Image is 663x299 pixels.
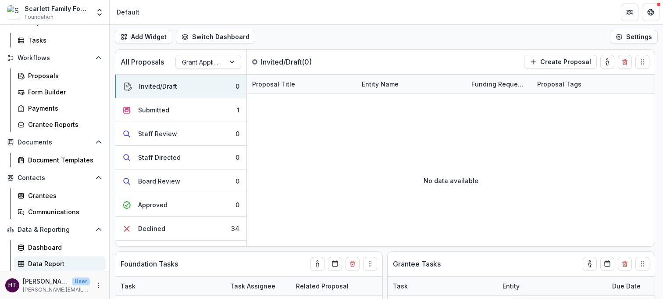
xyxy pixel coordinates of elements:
[28,120,99,129] div: Grantee Reports
[28,87,99,97] div: Form Builder
[138,153,181,162] div: Staff Directed
[635,55,649,69] button: Drag
[524,55,597,69] button: Create Proposal
[18,174,92,182] span: Contacts
[14,153,106,167] a: Document Templates
[466,75,532,94] div: Funding Requested
[635,257,649,271] button: Drag
[138,200,168,209] div: Approved
[23,286,90,294] p: [PERSON_NAME][EMAIL_ADDRESS][DOMAIN_NAME]
[14,101,106,115] a: Payments
[235,82,239,91] div: 0
[235,129,239,138] div: 0
[310,257,324,271] button: toggle-assigned-to-me
[25,13,53,21] span: Foundation
[176,30,255,44] button: Switch Dashboard
[28,243,99,252] div: Dashboard
[532,79,587,89] div: Proposal Tags
[121,259,178,269] p: Foundation Tasks
[247,75,356,94] div: Proposal Title
[14,68,106,83] a: Proposals
[14,188,106,203] a: Grantees
[600,257,614,271] button: Calendar
[607,281,646,291] div: Due Date
[583,257,597,271] button: toggle-assigned-to-me
[72,277,90,285] p: User
[328,257,342,271] button: Calendar
[28,207,99,216] div: Communications
[424,176,478,185] p: No data available
[610,30,658,44] button: Settings
[14,256,106,271] a: Data Report
[247,79,300,89] div: Proposal Title
[14,205,106,219] a: Communications
[388,277,497,295] div: Task
[138,224,165,233] div: Declined
[121,57,164,67] p: All Proposals
[225,277,291,295] div: Task Assignee
[18,54,92,62] span: Workflows
[14,240,106,255] a: Dashboard
[4,171,106,185] button: Open Contacts
[138,177,180,186] div: Board Review
[115,277,225,295] div: Task
[235,153,239,162] div: 0
[7,5,21,19] img: Scarlett Family Foundation
[8,282,16,288] div: Haley Miller Test
[18,139,92,146] span: Documents
[23,277,68,286] p: [PERSON_NAME] Test
[642,4,659,21] button: Get Help
[618,55,632,69] button: Delete card
[115,30,172,44] button: Add Widget
[139,82,177,91] div: Invited/Draft
[115,193,246,217] button: Approved0
[388,281,413,291] div: Task
[261,57,327,67] p: Invited/Draft ( 0 )
[618,257,632,271] button: Delete card
[225,281,281,291] div: Task Assignee
[393,259,441,269] p: Grantee Tasks
[363,257,377,271] button: Drag
[117,7,139,17] div: Default
[356,75,466,94] div: Entity Name
[346,257,360,271] button: Delete card
[138,105,169,115] div: Submitted
[14,33,106,47] a: Tasks
[115,281,141,291] div: Task
[4,135,106,149] button: Open Documents
[356,79,404,89] div: Entity Name
[28,104,99,113] div: Payments
[28,71,99,80] div: Proposals
[600,55,614,69] button: toggle-assigned-to-me
[235,177,239,186] div: 0
[113,6,143,18] nav: breadcrumb
[497,281,525,291] div: Entity
[497,277,607,295] div: Entity
[532,75,642,94] div: Proposal Tags
[28,191,99,200] div: Grantees
[621,4,638,21] button: Partners
[93,280,104,291] button: More
[93,4,106,21] button: Open entity switcher
[237,105,239,115] div: 1
[25,4,90,13] div: Scarlett Family Foundation
[14,85,106,99] a: Form Builder
[291,277,400,295] div: Related Proposal
[115,217,246,241] button: Declined34
[4,51,106,65] button: Open Workflows
[28,259,99,268] div: Data Report
[18,226,92,234] span: Data & Reporting
[291,281,354,291] div: Related Proposal
[4,223,106,237] button: Open Data & Reporting
[231,224,239,233] div: 34
[115,169,246,193] button: Board Review0
[235,200,239,209] div: 0
[115,98,246,122] button: Submitted1
[138,129,177,138] div: Staff Review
